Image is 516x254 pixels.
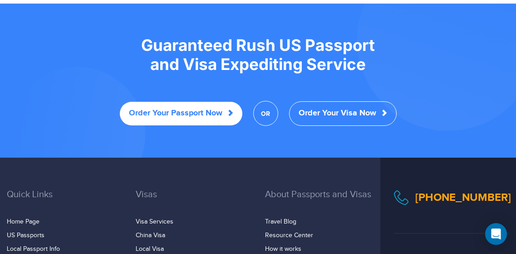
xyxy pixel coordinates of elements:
[120,102,242,126] a: Order Your Passport Now
[7,35,509,74] h2: Guaranteed Rush US Passport and Visa Expediting Service
[265,245,301,253] a: How it works
[7,189,122,213] h3: Quick Links
[265,218,296,225] a: Travel Blog
[265,232,313,239] a: Resource Center
[415,191,511,204] a: [PHONE_NUMBER]
[253,101,278,126] span: OR
[136,232,165,239] a: China Visa
[7,232,44,239] a: US Passports
[485,223,507,245] div: Open Intercom Messenger
[265,189,380,213] h3: About Passports and Visas
[136,189,251,213] h3: Visas
[7,218,39,225] a: Home Page
[7,245,60,253] a: Local Passport Info
[136,245,164,253] a: Local Visa
[289,101,397,126] a: Order Your Visa Now
[136,218,173,225] a: Visa Services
